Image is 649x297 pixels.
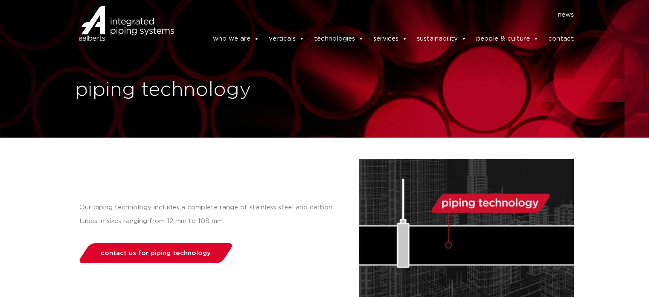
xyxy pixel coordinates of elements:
[269,30,305,47] a: verticals
[77,243,234,263] a: contact us for piping technology
[187,8,574,22] nav: Menu
[476,30,539,47] a: people & culture
[79,201,342,228] p: Our piping technology includes a complete range of stainless steel and carbon tubes in sizes rang...
[213,30,259,47] a: who we are
[373,30,407,47] a: services
[548,30,574,47] a: contact
[558,8,574,22] a: news
[314,30,364,47] a: technologies
[75,76,320,104] h1: piping technology
[417,30,467,47] a: sustainability
[101,250,211,256] span: contact us for piping technology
